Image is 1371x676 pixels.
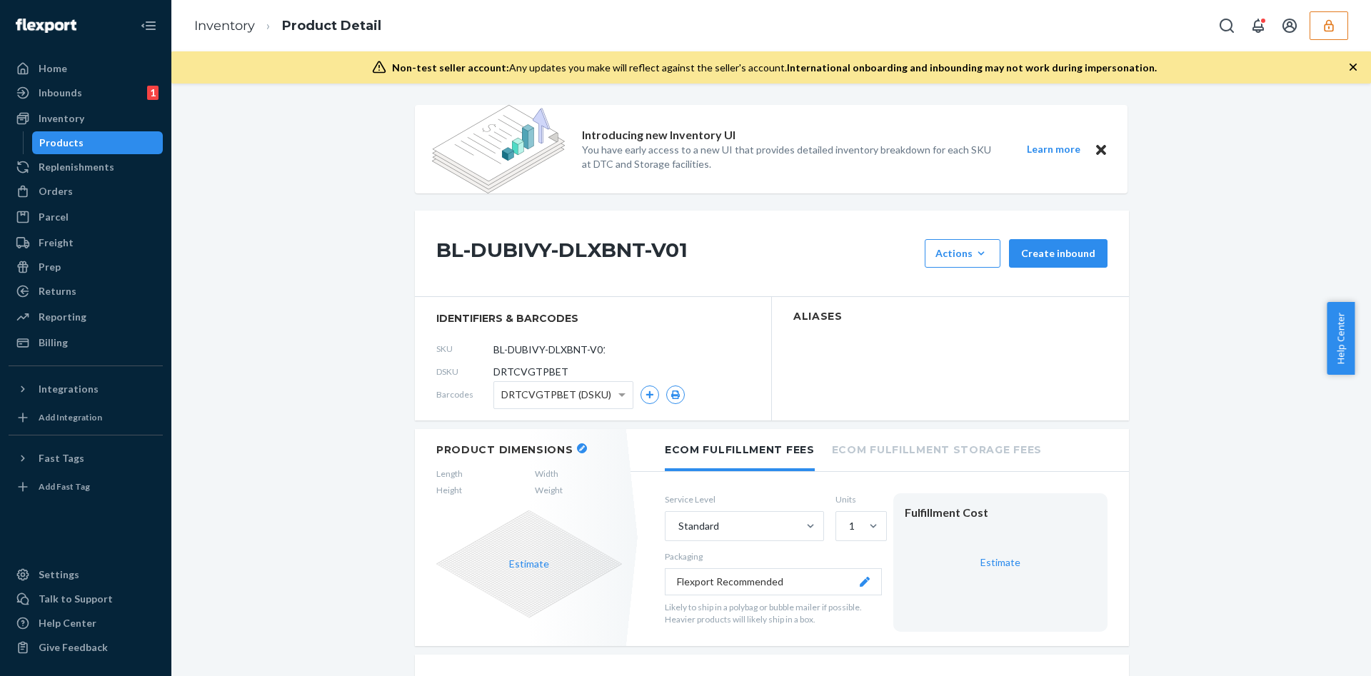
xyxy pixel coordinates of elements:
div: Billing [39,336,68,350]
button: Help Center [1327,302,1355,375]
div: Standard [678,519,719,533]
a: Inbounds1 [9,81,163,104]
a: Inventory [9,107,163,130]
div: Reporting [39,310,86,324]
div: Prep [39,260,61,274]
a: Prep [9,256,163,278]
button: Flexport Recommended [665,568,882,595]
a: Billing [9,331,163,354]
div: Freight [39,236,74,250]
div: Replenishments [39,160,114,174]
a: Help Center [9,612,163,635]
a: Reporting [9,306,163,328]
a: Returns [9,280,163,303]
label: Units [835,493,882,505]
a: Add Integration [9,406,163,429]
span: International onboarding and inbounding may not work during impersonation. [787,61,1157,74]
input: 1 [848,519,849,533]
span: Weight [535,484,563,496]
img: new-reports-banner-icon.82668bd98b6a51aee86340f2a7b77ae3.png [432,105,565,193]
button: Close Navigation [134,11,163,40]
span: DSKU [436,365,493,378]
div: Give Feedback [39,640,108,655]
div: 1 [147,86,159,100]
span: Width [535,468,563,480]
a: Replenishments [9,156,163,178]
span: Non-test seller account: [392,61,509,74]
img: Flexport logo [16,19,76,33]
a: Freight [9,231,163,254]
div: Add Fast Tag [39,480,90,493]
div: Products [39,136,84,150]
div: Integrations [39,382,99,396]
div: Inbounds [39,86,82,100]
p: Likely to ship in a polybag or bubble mailer if possible. Heavier products will likely ship in a ... [665,601,882,625]
div: Add Integration [39,411,102,423]
a: Inventory [194,18,255,34]
span: Barcodes [436,388,493,400]
iframe: Opens a widget where you can chat to one of our agents [1280,633,1357,669]
div: Fast Tags [39,451,84,465]
a: Settings [9,563,163,586]
div: 1 [849,519,855,533]
a: Products [32,131,164,154]
div: Help Center [39,616,96,630]
div: Fulfillment Cost [905,505,1096,521]
span: Length [436,468,463,480]
div: Returns [39,284,76,298]
div: Any updates you make will reflect against the seller's account. [392,61,1157,75]
label: Service Level [665,493,824,505]
span: SKU [436,343,493,355]
h1: BL-DUBIVY-DLXBNT-V01 [436,239,918,268]
button: Open account menu [1275,11,1304,40]
button: Talk to Support [9,587,163,610]
a: Product Detail [282,18,381,34]
a: Parcel [9,206,163,228]
button: Create inbound [1009,239,1108,268]
p: You have early access to a new UI that provides detailed inventory breakdown for each SKU at DTC ... [582,143,1000,171]
span: identifiers & barcodes [436,311,750,326]
ol: breadcrumbs [183,5,393,47]
button: Give Feedback [9,636,163,659]
li: Ecom Fulfillment Fees [665,429,815,471]
button: Open notifications [1244,11,1272,40]
a: Home [9,57,163,80]
div: Talk to Support [39,592,113,606]
h2: Aliases [793,311,1108,322]
button: Fast Tags [9,447,163,470]
li: Ecom Fulfillment Storage Fees [832,429,1042,468]
button: Actions [925,239,1000,268]
div: Parcel [39,210,69,224]
div: Home [39,61,67,76]
div: Settings [39,567,79,582]
a: Orders [9,180,163,203]
button: Integrations [9,378,163,400]
h2: Product Dimensions [436,443,573,456]
a: Estimate [980,556,1020,568]
button: Open Search Box [1212,11,1241,40]
span: DRTCVGTPBET [493,365,568,379]
p: Introducing new Inventory UI [582,127,735,143]
span: Height [436,484,463,496]
a: Add Fast Tag [9,475,163,498]
div: Inventory [39,111,84,126]
p: Packaging [665,550,882,563]
div: Actions [935,246,990,261]
span: DRTCVGTPBET (DSKU) [501,383,611,407]
button: Close [1092,141,1110,158]
button: Learn more [1018,141,1089,158]
button: Estimate [509,557,549,571]
div: Orders [39,184,73,198]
